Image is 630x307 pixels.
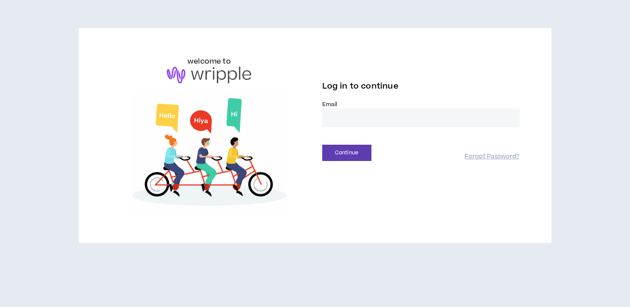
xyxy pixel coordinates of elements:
span: Log in to continue [322,81,399,92]
label: Email [322,100,520,108]
h6: welcome to [187,56,231,67]
button: Continue [322,145,371,161]
img: logo-brand.png [167,67,251,83]
img: Welcome to Wripple [110,92,308,215]
a: Forgot Password? [464,153,519,161]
